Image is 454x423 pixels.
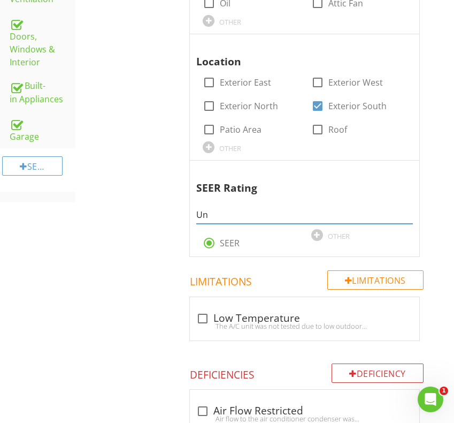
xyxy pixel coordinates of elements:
[220,101,278,111] label: Exterior North
[196,165,402,196] div: SEER Rating
[10,79,75,106] div: Built-in Appliances
[219,18,241,26] div: OTHER
[196,206,413,224] input: #
[219,144,241,153] div: OTHER
[2,156,63,176] div: Section
[328,232,350,240] div: OTHER
[220,238,240,248] label: SEER
[418,387,443,412] iframe: Intercom live chat
[440,387,448,395] span: 1
[328,101,387,111] label: Exterior South
[10,16,75,69] div: Doors, Windows & Interior
[328,77,383,88] label: Exterior West
[220,77,271,88] label: Exterior East
[196,322,413,330] div: The A/C unit was not tested due to low outdoor temperature. This may cause damage the unit.
[328,124,347,135] label: Roof
[332,364,424,383] div: Deficiency
[190,364,424,382] h4: Deficiencies
[220,124,261,135] label: Patio Area
[10,116,75,143] div: Garage
[196,414,413,423] div: Air flow to the air conditioner condenser was restricted. This may result in inefficient operatio...
[196,39,402,70] div: Location
[327,270,424,290] div: Limitations
[190,270,424,289] h4: Limitations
